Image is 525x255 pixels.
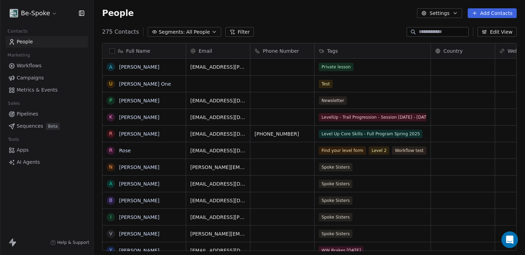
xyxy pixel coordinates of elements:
span: Level Up Core Skills - Full Program Spring 2025 [319,130,423,138]
a: [PERSON_NAME] [119,64,159,70]
span: Beta [46,123,60,130]
span: Country [443,48,463,54]
span: [EMAIL_ADDRESS][DOMAIN_NAME] [190,180,246,187]
span: [PERSON_NAME][EMAIL_ADDRESS][DOMAIN_NAME] [190,230,246,237]
div: R [109,147,112,154]
span: All People [186,28,210,36]
button: Filter [225,27,254,37]
img: Facebook%20profile%20picture.png [10,9,18,17]
span: AI Agents [17,159,40,166]
span: Newsletter [319,96,347,105]
span: Contacts [5,26,31,36]
div: A [109,180,112,187]
a: [PERSON_NAME] [119,98,159,103]
a: Campaigns [6,72,88,84]
span: Tools [5,134,22,145]
span: WW Brakes [DATE] [319,246,364,255]
a: [PERSON_NAME] [119,214,159,220]
span: Campaigns [17,74,44,82]
span: Tags [327,48,338,54]
a: [PERSON_NAME] [119,248,159,253]
span: 275 Contacts [102,28,139,36]
a: [PERSON_NAME] [119,164,159,170]
span: [EMAIL_ADDRESS][DOMAIN_NAME] [190,247,246,254]
span: [EMAIL_ADDRESS][DOMAIN_NAME] [190,97,246,104]
span: Spoke Sisters [319,213,352,221]
span: [EMAIL_ADDRESS][DOMAIN_NAME] [190,130,246,137]
div: V [109,230,112,237]
button: Settings [417,8,462,18]
div: K [109,113,112,121]
span: [EMAIL_ADDRESS][PERSON_NAME][DOMAIN_NAME] [190,63,246,70]
span: [EMAIL_ADDRESS][PERSON_NAME][DOMAIN_NAME] [190,214,246,221]
a: Apps [6,144,88,156]
span: Spoke Sisters [319,230,352,238]
span: Email [199,48,212,54]
span: [EMAIL_ADDRESS][DOMAIN_NAME] [190,197,246,204]
a: SequencesBeta [6,120,88,132]
a: AI Agents [6,156,88,168]
span: Workflows [17,62,42,69]
span: Private lesson [319,63,353,71]
span: Spoke Sisters [319,180,352,188]
span: Pipelines [17,110,38,118]
button: Add Contacts [468,8,517,18]
span: Spoke Sisters [319,163,352,171]
span: Segments: [159,28,185,36]
span: Test [319,80,333,88]
div: I [110,213,111,221]
span: Level 2 [369,146,389,155]
span: Sales [5,98,23,109]
span: Phone Number [263,48,299,54]
span: Sequences [17,122,43,130]
div: Open Intercom Messenger [501,231,518,248]
a: Rose [119,148,131,153]
div: N [109,163,112,171]
a: [PERSON_NAME] [119,231,159,237]
span: [EMAIL_ADDRESS][DOMAIN_NAME] [190,114,246,121]
span: Spoke Sisters [319,196,352,205]
a: Pipelines [6,108,88,120]
div: Email [186,43,250,58]
div: U [109,80,112,87]
a: [PERSON_NAME] One [119,81,171,87]
span: Metrics & Events [17,86,58,94]
span: LevelUp - Trail Progression - Session [DATE] - [DATE] [319,113,426,121]
div: B [109,197,112,204]
span: Be-Spoke [21,9,50,18]
span: Find your level form [319,146,366,155]
div: Tags [315,43,431,58]
a: [PERSON_NAME] [119,131,159,137]
a: [PERSON_NAME] [119,181,159,187]
div: Phone Number [250,43,314,58]
span: Help & Support [57,240,89,245]
span: Apps [17,146,29,154]
button: Edit View [477,27,517,37]
span: [PERSON_NAME][EMAIL_ADDRESS][PERSON_NAME][DOMAIN_NAME] [190,164,246,171]
span: People [102,8,134,18]
div: Y [109,247,112,254]
div: Country [431,43,495,58]
a: People [6,36,88,48]
div: grid [102,59,186,251]
a: [PERSON_NAME] [119,198,159,203]
span: People [17,38,33,45]
a: Help & Support [50,240,89,245]
div: A [109,63,112,71]
span: Marketing [5,50,33,60]
span: [PHONE_NUMBER] [255,130,310,137]
span: Workflow test [392,146,426,155]
span: Full Name [126,48,150,54]
div: P [109,97,112,104]
span: [EMAIL_ADDRESS][DOMAIN_NAME] [190,147,246,154]
a: [PERSON_NAME] [119,114,159,120]
a: Workflows [6,60,88,71]
div: R [109,130,112,137]
button: Be-Spoke [8,7,59,19]
a: Metrics & Events [6,84,88,96]
div: Full Name [102,43,186,58]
